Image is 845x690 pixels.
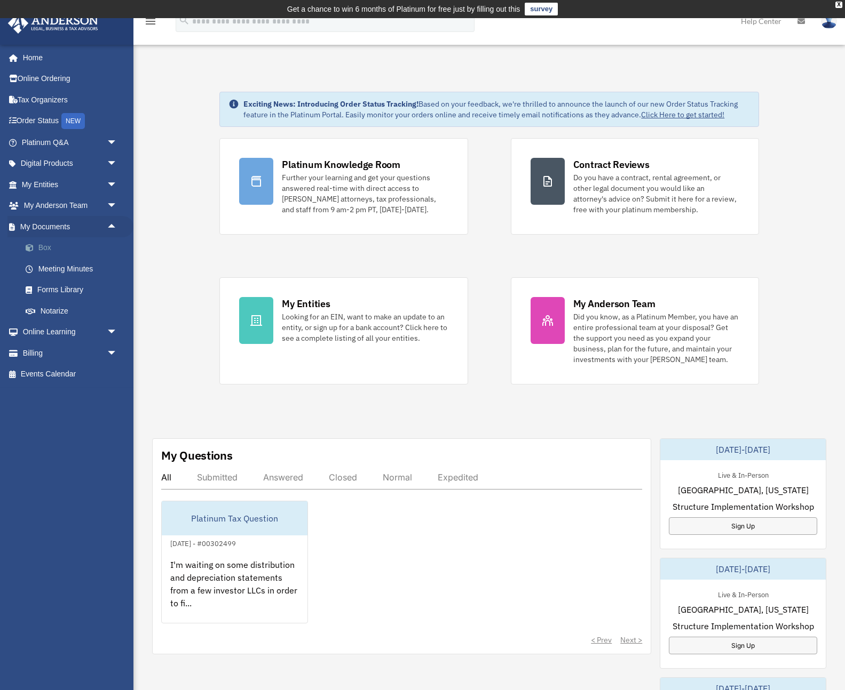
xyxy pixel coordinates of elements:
div: NEW [61,113,85,129]
a: Box [15,237,133,259]
i: search [178,14,190,26]
div: [DATE] - #00302499 [162,537,244,548]
span: arrow_drop_up [107,216,128,238]
div: Live & In-Person [709,588,777,599]
div: My Anderson Team [573,297,656,310]
a: Events Calendar [7,364,133,385]
a: My Anderson Teamarrow_drop_down [7,195,133,216]
div: Further your learning and get your questions answered real-time with direct access to [PERSON_NAM... [282,172,448,215]
a: Sign Up [669,637,817,654]
strong: Exciting News: Introducing Order Status Tracking! [243,99,418,109]
div: Answered [263,472,303,483]
span: arrow_drop_down [107,153,128,175]
div: Get a chance to win 6 months of Platinum for free just by filling out this [287,3,520,15]
div: Normal [383,472,412,483]
div: Contract Reviews [573,158,650,171]
div: My Questions [161,447,233,463]
a: My Entities Looking for an EIN, want to make an update to an entity, or sign up for a bank accoun... [219,277,468,384]
a: Forms Library [15,279,133,301]
a: Platinum Knowledge Room Further your learning and get your questions answered real-time with dire... [219,138,468,235]
div: Expedited [438,472,478,483]
span: arrow_drop_down [107,322,128,343]
a: Click Here to get started! [641,110,724,119]
div: close [835,2,842,8]
div: Live & In-Person [709,469,777,480]
div: [DATE]-[DATE] [660,439,826,460]
span: Structure Implementation Workshop [673,620,814,632]
span: arrow_drop_down [107,342,128,364]
div: I'm waiting on some distribution and depreciation statements from a few investor LLCs in order to... [162,550,307,633]
a: Billingarrow_drop_down [7,342,133,364]
div: Submitted [197,472,238,483]
a: Meeting Minutes [15,258,133,279]
a: My Anderson Team Did you know, as a Platinum Member, you have an entire professional team at your... [511,277,759,384]
span: [GEOGRAPHIC_DATA], [US_STATE] [678,484,809,496]
span: arrow_drop_down [107,174,128,196]
div: [DATE]-[DATE] [660,558,826,580]
img: User Pic [821,13,837,29]
a: My Documentsarrow_drop_up [7,216,133,237]
div: Did you know, as a Platinum Member, you have an entire professional team at your disposal? Get th... [573,311,739,365]
span: [GEOGRAPHIC_DATA], [US_STATE] [678,603,809,616]
a: My Entitiesarrow_drop_down [7,174,133,195]
div: Looking for an EIN, want to make an update to an entity, or sign up for a bank account? Click her... [282,311,448,343]
div: Closed [329,472,357,483]
div: Based on your feedback, we're thrilled to announce the launch of our new Order Status Tracking fe... [243,99,749,120]
div: Do you have a contract, rental agreement, or other legal document you would like an attorney's ad... [573,172,739,215]
div: Platinum Tax Question [162,501,307,535]
div: My Entities [282,297,330,310]
a: Home [7,47,128,68]
a: Digital Productsarrow_drop_down [7,153,133,174]
a: menu [144,19,157,28]
i: menu [144,15,157,28]
div: Platinum Knowledge Room [282,158,400,171]
div: All [161,472,171,483]
a: Order StatusNEW [7,110,133,132]
a: Notarize [15,300,133,322]
a: Online Ordering [7,68,133,90]
a: Platinum Q&Aarrow_drop_down [7,132,133,153]
a: Online Learningarrow_drop_down [7,322,133,343]
a: Tax Organizers [7,89,133,110]
span: Structure Implementation Workshop [673,500,814,513]
span: arrow_drop_down [107,195,128,217]
img: Anderson Advisors Platinum Portal [5,13,101,34]
a: Platinum Tax Question[DATE] - #00302499I'm waiting on some distribution and depreciation statemen... [161,501,308,623]
a: Contract Reviews Do you have a contract, rental agreement, or other legal document you would like... [511,138,759,235]
a: survey [525,3,558,15]
span: arrow_drop_down [107,132,128,154]
a: Sign Up [669,517,817,535]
